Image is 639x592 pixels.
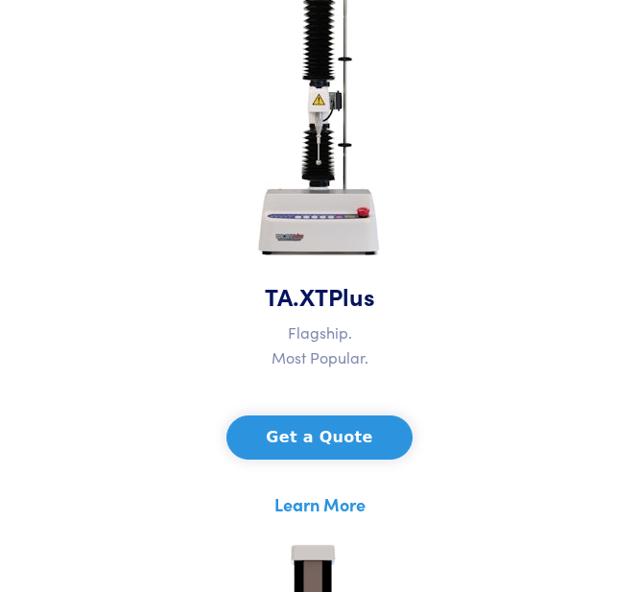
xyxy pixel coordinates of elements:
a: Learn More [274,490,366,519]
h5: TA.XT [83,279,556,313]
button: Get a Quote [226,415,412,460]
span: Plus [328,279,375,313]
p: Flagship. Most Popular. [83,320,556,369]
